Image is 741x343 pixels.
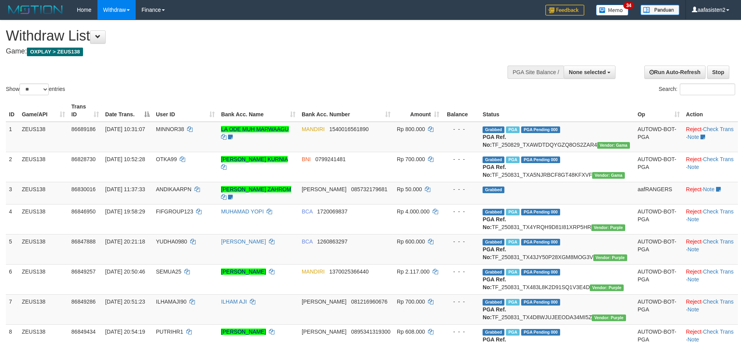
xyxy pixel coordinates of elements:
[683,264,738,294] td: · ·
[483,126,504,133] span: Grabbed
[397,208,430,215] span: Rp 4.000.000
[71,268,95,275] span: 86849257
[19,84,49,95] select: Showentries
[479,294,634,324] td: TF_250831_TX4D8WJUJEEODA34MI5Z
[71,156,95,162] span: 86828730
[688,336,699,343] a: Note
[686,208,702,215] a: Reject
[105,238,145,245] span: [DATE] 20:21:18
[688,164,699,170] a: Note
[683,100,738,122] th: Action
[6,4,65,16] img: MOTION_logo.png
[218,100,299,122] th: Bank Acc. Name: activate to sort column ascending
[683,122,738,152] td: · ·
[506,329,520,336] span: Marked by aafRornrotha
[302,238,313,245] span: BCA
[703,329,734,335] a: Check Trans
[19,204,68,234] td: ZEUS138
[397,299,425,305] span: Rp 700.000
[351,186,387,192] span: Copy 085732179681 to clipboard
[6,182,19,204] td: 3
[592,315,626,321] span: Vendor URL: https://trx4.1velocity.biz
[221,268,266,275] a: [PERSON_NAME]
[479,264,634,294] td: TF_250831_TX483L8K2D91SQ1V3E4D
[688,134,699,140] a: Note
[686,186,702,192] a: Reject
[397,238,425,245] span: Rp 600.000
[27,48,83,56] span: OXPLAY > ZEUS138
[521,209,560,215] span: PGA Pending
[317,238,348,245] span: Copy 1260863297 to clipboard
[71,329,95,335] span: 86849434
[688,216,699,222] a: Note
[593,254,627,261] span: Vendor URL: https://trx4.1velocity.biz
[6,28,486,44] h1: Withdraw List
[506,156,520,163] span: Marked by aafsreyleap
[635,204,683,234] td: AUTOWD-BOT-PGA
[221,208,264,215] a: MUHAMAD YOPI
[446,328,476,336] div: - - -
[483,329,504,336] span: Grabbed
[703,186,714,192] a: Note
[703,156,734,162] a: Check Trans
[686,156,702,162] a: Reject
[521,126,560,133] span: PGA Pending
[302,186,347,192] span: [PERSON_NAME]
[446,298,476,306] div: - - -
[703,238,734,245] a: Check Trans
[483,134,506,148] b: PGA Ref. No:
[19,294,68,324] td: ZEUS138
[479,122,634,152] td: TF_250829_TXAWDTDQYGZQ8OS2ZAR4
[6,122,19,152] td: 1
[521,156,560,163] span: PGA Pending
[71,299,95,305] span: 86849286
[302,208,313,215] span: BCA
[483,269,504,275] span: Grabbed
[221,186,291,192] a: [PERSON_NAME] ZAHROM
[483,276,506,290] b: PGA Ref. No:
[564,66,615,79] button: None selected
[683,204,738,234] td: · ·
[397,126,425,132] span: Rp 800.000
[635,122,683,152] td: AUTOWD-BOT-PGA
[686,238,702,245] a: Reject
[508,66,564,79] div: PGA Site Balance /
[6,204,19,234] td: 4
[397,329,425,335] span: Rp 608.000
[703,208,734,215] a: Check Trans
[592,172,625,179] span: Vendor URL: https://trx31.1velocity.biz
[590,284,624,291] span: Vendor URL: https://trx4.1velocity.biz
[156,329,183,335] span: PUTRIHR1
[329,126,369,132] span: Copy 1540016561890 to clipboard
[19,152,68,182] td: ZEUS138
[683,234,738,264] td: · ·
[397,156,425,162] span: Rp 700.000
[317,208,348,215] span: Copy 1720069837 to clipboard
[397,186,422,192] span: Rp 50.000
[591,224,625,231] span: Vendor URL: https://trx4.1velocity.biz
[640,5,679,15] img: panduan.png
[686,299,702,305] a: Reject
[397,268,430,275] span: Rp 2.117.000
[635,234,683,264] td: AUTOWD-BOT-PGA
[302,126,325,132] span: MANDIRI
[6,294,19,324] td: 7
[105,208,145,215] span: [DATE] 19:58:29
[635,182,683,204] td: aafRANGERS
[156,126,184,132] span: MINNOR38
[105,299,145,305] span: [DATE] 20:51:23
[153,100,218,122] th: User ID: activate to sort column ascending
[19,182,68,204] td: ZEUS138
[156,238,187,245] span: YUDHA0980
[446,155,476,163] div: - - -
[479,100,634,122] th: Status
[521,269,560,275] span: PGA Pending
[597,142,630,149] span: Vendor URL: https://trx31.1velocity.biz
[683,182,738,204] td: ·
[19,122,68,152] td: ZEUS138
[6,234,19,264] td: 5
[19,100,68,122] th: Game/API: activate to sort column ascending
[6,152,19,182] td: 2
[659,84,735,95] label: Search:
[596,5,629,16] img: Button%20Memo.svg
